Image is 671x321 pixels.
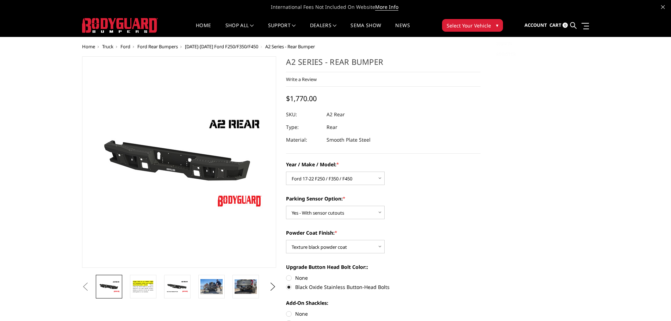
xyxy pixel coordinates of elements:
a: Ford [120,43,130,50]
span: A2 Series - Rear Bumper [265,43,315,50]
a: Account [524,16,547,35]
dt: SKU: [286,108,321,121]
dt: Material: [286,134,321,146]
a: SEMA Show [350,23,381,37]
dd: A2 Rear [327,108,345,121]
img: A2 Series - Rear Bumper [166,280,188,293]
span: Account [524,22,547,28]
label: Upgrade Button Head Bolt Color:: [286,263,480,271]
a: Register [496,49,553,60]
span: Sign in [496,41,512,47]
dd: Rear [327,121,337,134]
a: Dealers [310,23,337,37]
a: [DATE]-[DATE] Ford F250/F350/F450 [185,43,258,50]
a: shop all [225,23,254,37]
label: None [286,310,480,317]
span: Cart [549,22,561,28]
label: Black Oxide Stainless Button-Head Bolts [286,283,480,291]
a: Sign in [496,38,553,49]
dd: Smooth Plate Steel [327,134,371,146]
button: Previous [80,282,91,292]
a: Truck [102,43,113,50]
button: Next [267,282,278,292]
h1: A2 Series - Rear Bumper [286,56,480,72]
span: 0 [563,23,568,28]
a: Home [82,43,95,50]
label: Powder Coat Finish: [286,229,480,236]
label: Add-On Shackles: [286,299,480,307]
span: $1,770.00 [286,94,317,103]
a: More Info [375,4,398,11]
a: A2 Series - Rear Bumper [82,56,277,268]
a: Home [196,23,211,37]
a: Cart 0 [549,16,568,35]
iframe: Chat Widget [636,287,671,321]
a: Ford Rear Bumpers [137,43,178,50]
span: Select Your Vehicle [447,22,491,29]
button: Select Your Vehicle [442,19,503,32]
img: A2 Series - Rear Bumper [200,279,223,294]
img: A2 Series - Rear Bumper [132,279,154,294]
label: Year / Make / Model: [286,161,480,168]
a: News [395,23,410,37]
span: ▾ [496,21,498,29]
dt: Type: [286,121,321,134]
label: None [286,274,480,282]
img: BODYGUARD BUMPERS [82,18,158,33]
label: Parking Sensor Option: [286,195,480,202]
img: A2 Series - Rear Bumper [235,279,257,294]
a: Write a Review [286,76,317,82]
span: Register [496,51,516,57]
img: A2 Series - Rear Bumper [98,280,120,293]
a: Support [268,23,296,37]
